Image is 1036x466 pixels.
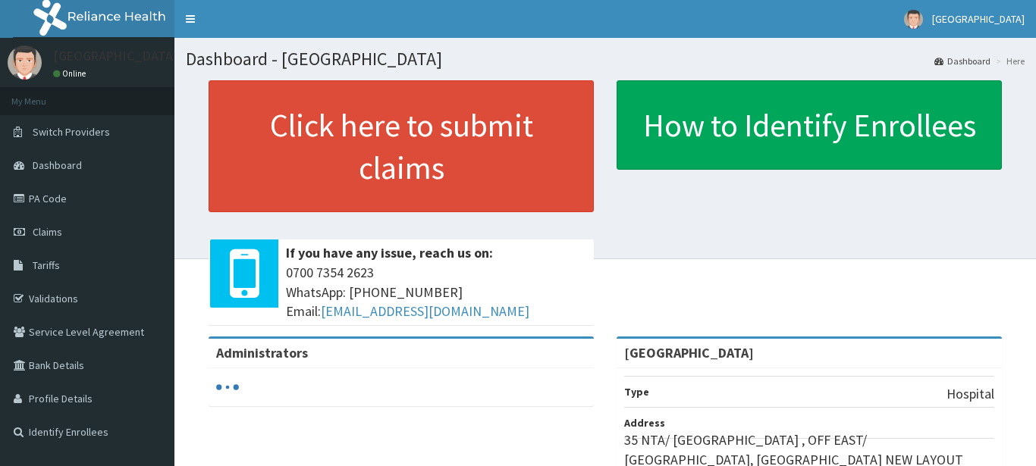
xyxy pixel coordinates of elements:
a: How to Identify Enrollees [617,80,1002,170]
span: Switch Providers [33,125,110,139]
span: 0700 7354 2623 WhatsApp: [PHONE_NUMBER] Email: [286,263,586,321]
b: If you have any issue, reach us on: [286,244,493,261]
a: Click here to submit claims [209,80,594,212]
h1: Dashboard - [GEOGRAPHIC_DATA] [186,49,1025,69]
img: User Image [904,10,923,29]
img: User Image [8,45,42,80]
a: [EMAIL_ADDRESS][DOMAIN_NAME] [321,302,529,320]
span: [GEOGRAPHIC_DATA] [932,12,1025,26]
b: Address [624,416,665,430]
span: Tariffs [33,258,60,272]
span: Claims [33,225,62,239]
p: Hospital [947,384,994,404]
span: Dashboard [33,158,82,172]
p: [GEOGRAPHIC_DATA] [53,49,178,63]
li: Here [992,55,1025,67]
strong: [GEOGRAPHIC_DATA] [624,344,754,361]
b: Type [624,385,649,399]
a: Online [53,68,89,79]
svg: audio-loading [216,376,239,399]
b: Administrators [216,344,308,361]
a: Dashboard [934,55,990,67]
